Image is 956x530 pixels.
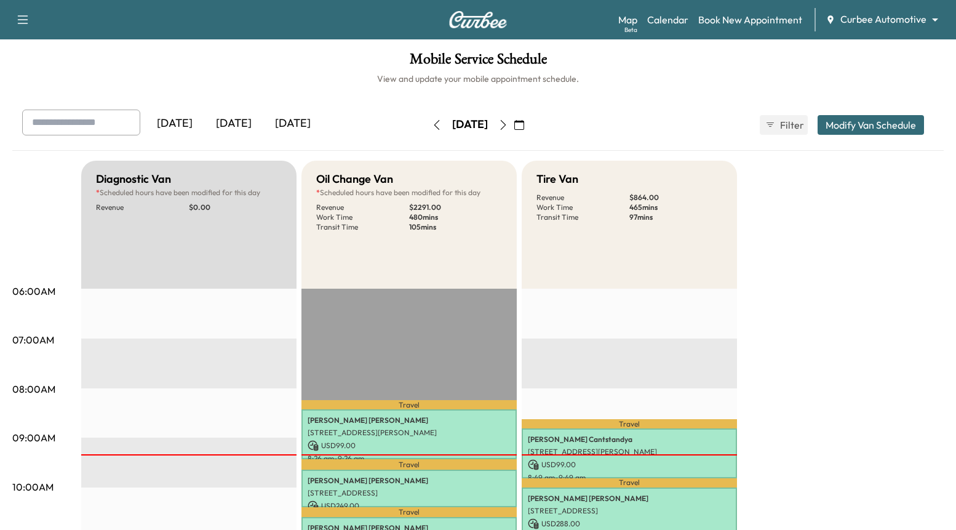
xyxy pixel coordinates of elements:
p: Revenue [316,203,409,212]
p: Scheduled hours have been modified for this day [96,188,282,198]
p: 07:00AM [12,332,54,347]
h5: Oil Change Van [316,171,393,188]
p: [PERSON_NAME] [PERSON_NAME] [308,416,511,425]
p: [STREET_ADDRESS] [528,506,731,516]
p: [PERSON_NAME] [PERSON_NAME] [308,476,511,486]
h5: Tire Van [536,171,578,188]
a: Calendar [647,12,688,27]
p: Transit Time [536,212,629,222]
button: Modify Van Schedule [818,115,924,135]
p: USD 99.00 [528,459,731,470]
p: USD 249.00 [308,500,511,512]
h6: View and update your mobile appointment schedule. [12,73,944,85]
p: Travel [522,419,737,428]
div: [DATE] [204,110,263,138]
div: Beta [624,25,637,34]
p: Travel [301,459,517,470]
button: Filter [760,115,808,135]
p: USD 99.00 [308,440,511,451]
div: [DATE] [145,110,204,138]
p: Work Time [536,203,629,212]
p: [STREET_ADDRESS][PERSON_NAME] [528,447,731,457]
p: $ 0.00 [189,203,282,212]
p: Work Time [316,212,409,222]
span: Filter [780,118,802,132]
p: Travel [301,507,517,517]
a: MapBeta [618,12,637,27]
p: Revenue [536,193,629,203]
p: 97 mins [629,212,722,222]
p: 10:00AM [12,480,54,494]
img: Curbee Logo [448,11,508,28]
p: [PERSON_NAME] Cantstandya [528,435,731,444]
p: 465 mins [629,203,722,212]
h5: Diagnostic Van [96,171,171,188]
p: 08:00AM [12,382,55,396]
div: [DATE] [452,117,488,132]
p: Scheduled hours have been modified for this day [316,188,502,198]
p: 8:49 am - 9:49 am [528,473,731,483]
p: Revenue [96,203,189,212]
p: $ 864.00 [629,193,722,203]
p: USD 288.00 [528,518,731,529]
p: 06:00AM [12,284,55,299]
p: 480 mins [409,212,502,222]
a: Book New Appointment [698,12,802,27]
p: [STREET_ADDRESS] [308,488,511,498]
h1: Mobile Service Schedule [12,52,944,73]
p: Transit Time [316,222,409,232]
span: Curbee Automotive [840,12,926,26]
p: 09:00AM [12,430,55,445]
div: [DATE] [263,110,322,138]
p: Travel [301,400,517,409]
p: Travel [522,478,737,488]
p: $ 2291.00 [409,203,502,212]
p: [PERSON_NAME] [PERSON_NAME] [528,494,731,504]
p: 105 mins [409,222,502,232]
p: [STREET_ADDRESS][PERSON_NAME] [308,428,511,438]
